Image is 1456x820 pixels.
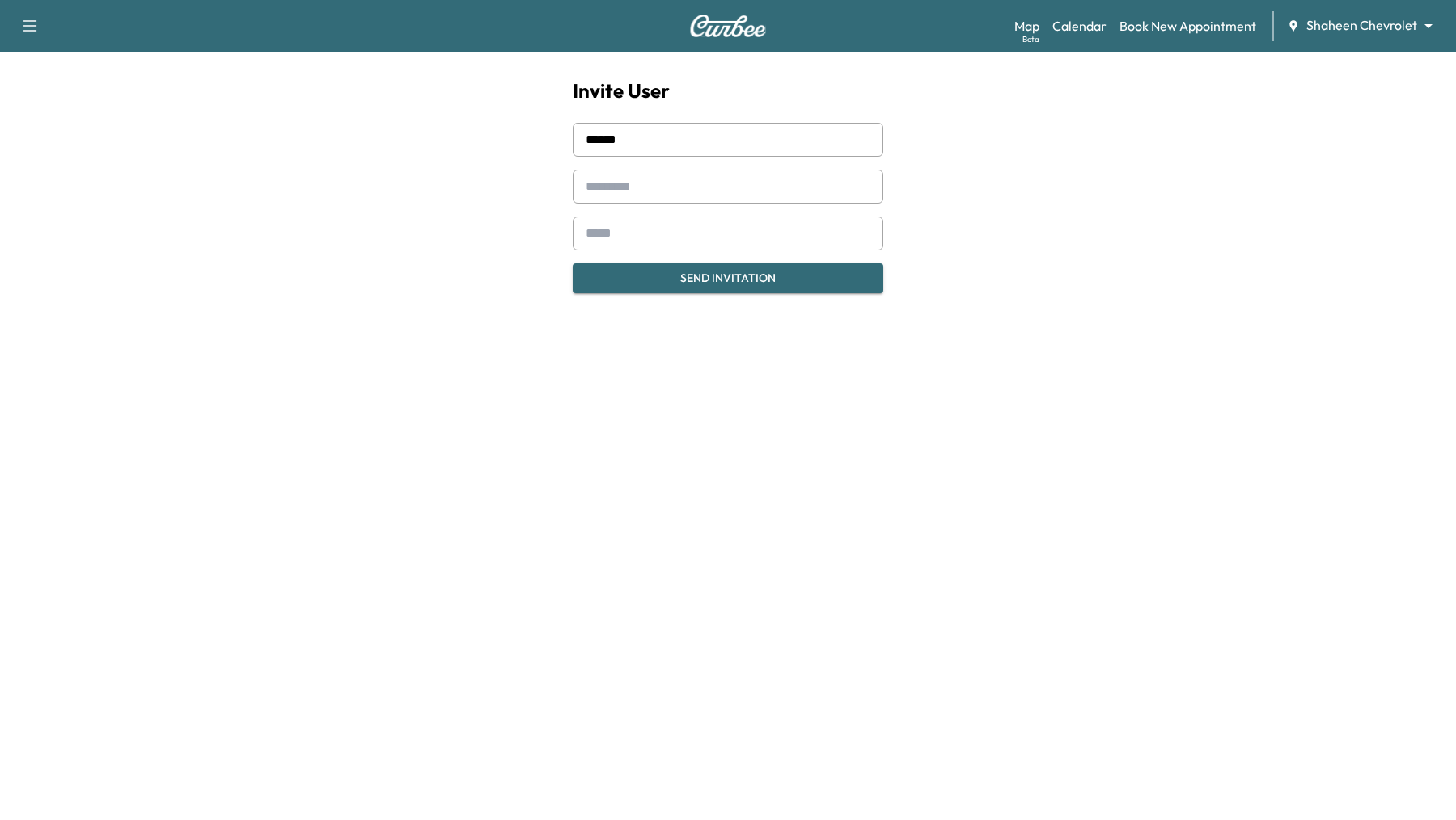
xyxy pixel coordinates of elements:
[573,263,883,293] button: Send Invitation
[1120,16,1256,36] a: Book New Appointment
[689,15,767,37] img: Curbee Logo
[1052,16,1107,36] a: Calendar
[1022,33,1039,45] div: Beta
[573,78,883,103] h1: Invite User
[1306,16,1417,35] span: Shaheen Chevrolet
[1014,16,1039,36] a: MapBeta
